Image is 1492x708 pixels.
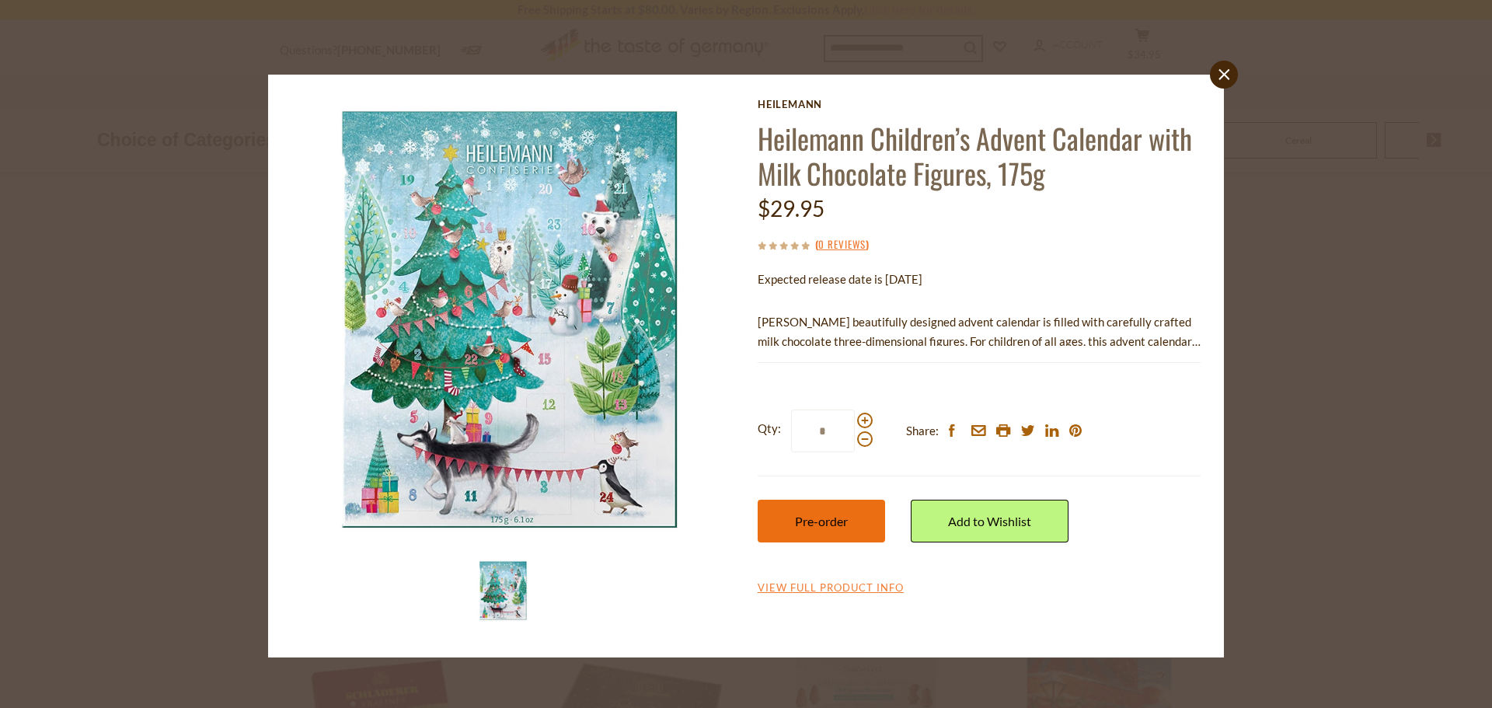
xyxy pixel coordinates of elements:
input: Qty: [791,410,855,452]
a: Heilemann [758,98,1201,110]
button: Pre-order [758,500,885,542]
a: 0 Reviews [818,236,866,253]
p: [PERSON_NAME] beautifully designed advent calendar is filled with carefully crafted milk chocolat... [758,312,1201,351]
span: ( ) [815,236,869,252]
img: Heilemann Children’s Advent Calendar with Milk Chocolate Figures, 175g [472,560,535,622]
span: Pre-order [795,514,848,528]
a: Heilemann Children’s Advent Calendar with Milk Chocolate Figures, 175g [758,117,1192,194]
span: $29.95 [758,195,824,221]
a: Add to Wishlist [911,500,1068,542]
strong: Qty: [758,419,781,438]
img: Heilemann Children’s Advent Calendar with Milk Chocolate Figures, 175g [291,98,735,542]
span: Share: [906,421,939,441]
a: View Full Product Info [758,581,904,595]
p: Expected release date is [DATE] [758,270,1201,289]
